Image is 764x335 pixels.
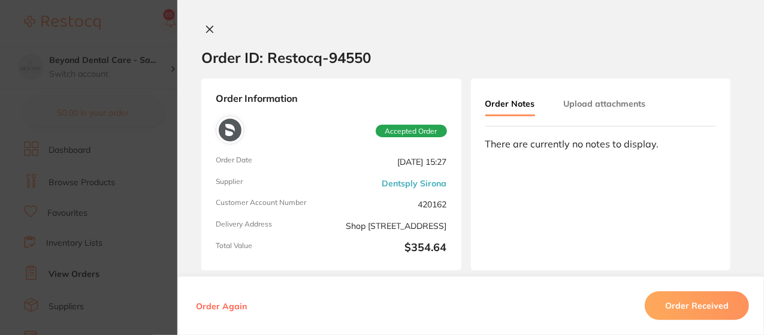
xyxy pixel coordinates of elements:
[216,220,327,232] span: Delivery Address
[192,300,250,311] button: Order Again
[336,156,447,168] span: [DATE] 15:27
[219,119,241,141] img: Dentsply Sirona
[216,242,327,256] span: Total Value
[336,242,447,256] b: $354.64
[376,125,447,138] span: Accepted Order
[645,291,749,320] button: Order Received
[336,220,447,232] span: Shop [STREET_ADDRESS]
[382,179,447,188] a: Dentsply Sirona
[216,93,447,106] strong: Order Information
[201,49,371,67] h2: Order ID: Restocq- 94550
[216,156,327,168] span: Order Date
[216,177,327,189] span: Supplier
[485,138,717,149] div: There are currently no notes to display.
[216,198,327,210] span: Customer Account Number
[485,93,535,116] button: Order Notes
[336,198,447,210] span: 420162
[564,93,646,114] button: Upload attachments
